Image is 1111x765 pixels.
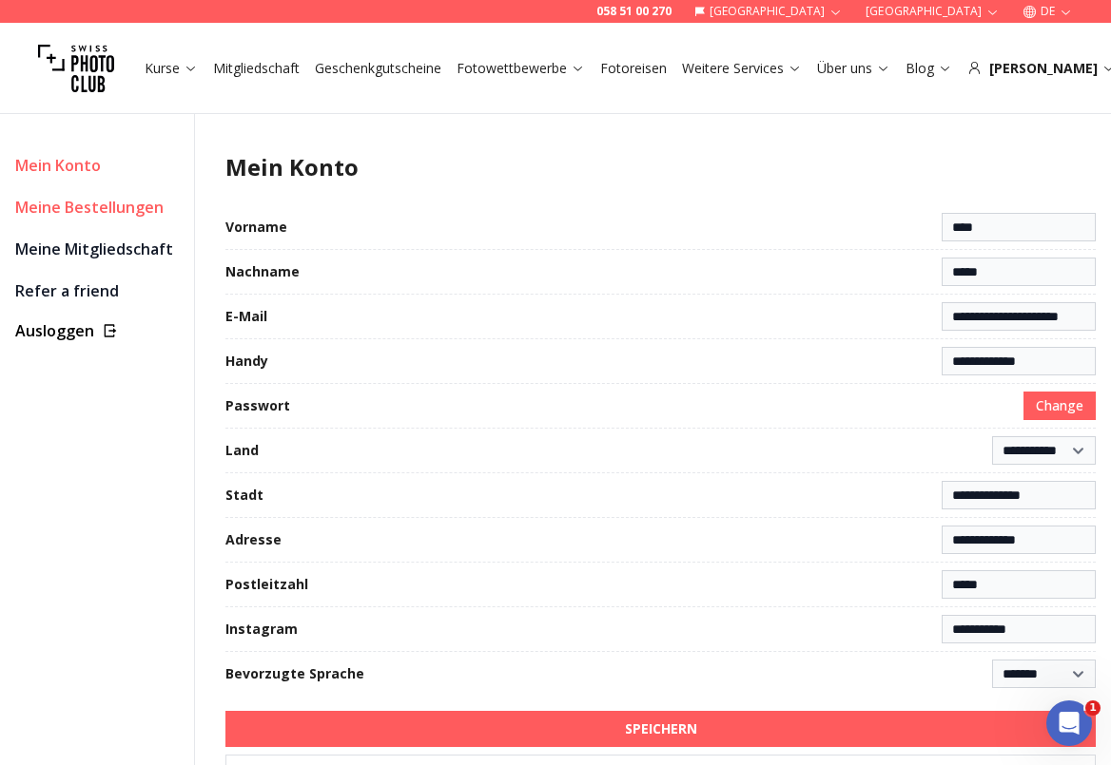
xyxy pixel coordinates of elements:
[213,59,300,78] a: Mitgliedschaft
[205,55,307,82] button: Mitgliedschaft
[225,307,267,326] label: E-Mail
[15,194,179,220] a: Meine Bestellungen
[38,30,114,106] img: Swiss photo club
[898,55,960,82] button: Blog
[225,530,282,549] label: Adresse
[817,59,890,78] a: Über uns
[315,59,441,78] a: Geschenkgutscheine
[1023,392,1096,420] button: Change
[225,152,1096,182] h1: Mein Konto
[600,59,667,78] a: Fotoreisen
[593,55,674,82] button: Fotoreisen
[809,55,898,82] button: Über uns
[225,711,1096,747] button: SPEICHERN
[225,396,290,415] label: Passwort
[137,55,205,82] button: Kurse
[625,719,697,738] b: SPEICHERN
[906,59,952,78] a: Blog
[225,441,259,460] label: Land
[225,575,308,594] label: Postleitzahl
[674,55,809,82] button: Weitere Services
[1036,396,1083,415] span: Change
[1046,700,1092,746] iframe: Intercom live chat
[457,59,585,78] a: Fotowettbewerbe
[1085,700,1101,716] span: 1
[682,59,802,78] a: Weitere Services
[15,277,179,304] a: Refer a friend
[225,620,298,639] label: Instagram
[145,59,198,78] a: Kurse
[225,218,287,237] label: Vorname
[307,55,449,82] button: Geschenkgutscheine
[225,352,268,371] label: Handy
[15,236,179,262] a: Meine Mitgliedschaft
[449,55,593,82] button: Fotowettbewerbe
[225,486,263,505] label: Stadt
[225,262,300,281] label: Nachname
[15,319,179,342] button: Ausloggen
[596,4,672,19] a: 058 51 00 270
[15,152,179,179] div: Mein Konto
[225,664,364,683] label: Bevorzugte Sprache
